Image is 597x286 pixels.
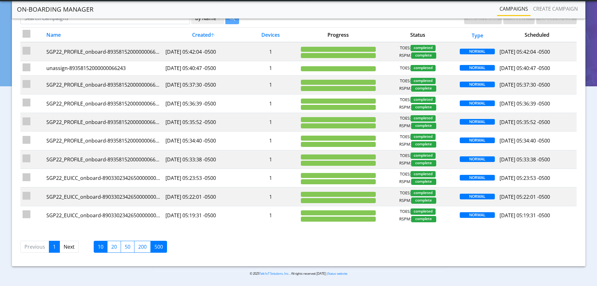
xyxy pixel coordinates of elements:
td: [DATE] 05:19:31 -0500 [163,206,243,224]
th: Status [378,28,458,42]
td: 1 [243,187,299,206]
a: On-Boarding Manager [17,3,93,16]
span: NORMAL [460,49,495,54]
span: NORMAL [460,212,495,218]
td: [DATE] 05:42:04 -0500 [163,42,243,61]
th: Scheduled [497,28,577,42]
span: TOES: [400,208,411,215]
td: [DATE] 05:37:30 -0500 [163,76,243,94]
td: 1 [243,42,299,61]
span: completed [411,115,436,121]
span: complete [411,123,436,129]
span: RSPM: [399,141,411,148]
label: 50 [121,241,134,253]
span: RSPM: [399,197,411,204]
span: NORMAL [460,194,495,199]
span: [DATE] 05:35:52 -0500 [500,119,550,126]
th: Devices [243,28,299,42]
span: completed [411,65,436,71]
label: 20 [107,241,121,253]
span: [DATE] 05:42:04 -0500 [500,48,550,55]
span: complete [411,179,436,185]
span: complete [411,197,436,204]
span: [DATE] 05:33:38 -0500 [500,156,550,163]
div: SGP22_PROFILE_onboard-89358152000000066383-2309 [46,156,161,163]
span: completed [411,153,436,159]
span: complete [411,141,436,148]
td: 1 [243,132,299,150]
label: 200 [134,241,151,253]
span: completed [411,45,436,51]
td: 1 [243,61,299,75]
span: RSPM: [399,160,411,166]
div: SGP22_PROFILE_onboard-89358152000000066243-2309 [46,48,161,56]
a: Next [60,241,79,253]
a: Telit IoT Solutions, Inc. [259,272,290,276]
th: Type [458,28,497,42]
span: completed [411,190,436,196]
div: SGP22_PROFILE_onboard-89358152000000066706-2309 [46,118,161,126]
span: RSPM: [399,216,411,222]
span: complete [411,85,436,92]
span: complete [411,160,436,166]
span: RSPM: [399,85,411,92]
span: [DATE] 05:37:30 -0500 [500,81,550,88]
a: Campaigns [497,3,531,15]
span: RSPM: [399,104,411,111]
div: SGP22_EUICC_onboard-89033023426500000000060317712733-2309 [46,174,161,182]
td: [DATE] 05:33:38 -0500 [163,150,243,169]
td: [DATE] 05:36:39 -0500 [163,94,243,113]
td: 1 [243,150,299,169]
th: Created [163,28,243,42]
div: SGP22_PROFILE_onboard-89358152000000066714-2309 [46,100,161,107]
td: 1 [243,113,299,131]
td: 1 [243,169,299,187]
a: Create campaign [531,3,580,15]
span: [DATE] 05:19:31 -0500 [500,212,550,219]
label: 10 [94,241,107,253]
td: 1 [243,206,299,224]
th: Progress [298,28,378,42]
span: completed [411,78,436,84]
span: TOES: [400,171,411,177]
span: NORMAL [460,175,495,181]
td: 1 [243,94,299,113]
a: Status website [328,272,347,276]
span: complete [411,216,436,222]
span: completed [411,171,436,177]
span: TOES: [400,190,411,196]
span: [DATE] 05:22:01 -0500 [500,193,550,200]
span: complete [411,52,436,59]
span: RSPM: [399,52,411,59]
span: completed [411,134,436,140]
span: TOES: [400,97,411,103]
a: 1 [49,241,60,253]
span: [DATE] 05:23:53 -0500 [500,175,550,181]
span: RSPM: [399,179,411,185]
td: 1 [243,76,299,94]
th: Name [44,28,163,42]
span: completed [411,97,436,103]
td: [DATE] 05:23:53 -0500 [163,169,243,187]
span: [DATE] 05:40:47 -0500 [500,65,550,72]
span: NORMAL [460,100,495,106]
span: TOES: [400,115,411,121]
span: TOES: [400,78,411,84]
div: SGP22_EUICC_onboard-89033023426500000000060317713994-2309 [46,193,161,201]
span: NORMAL [460,138,495,143]
span: [DATE] 05:34:40 -0500 [500,137,550,144]
td: [DATE] 05:40:47 -0500 [163,61,243,75]
span: TOES: [400,153,411,159]
span: NORMAL [460,156,495,162]
span: RSPM: [399,123,411,129]
p: © 2025 . All rights reserved.[DATE] | [154,271,443,276]
div: SGP22_PROFILE_onboard-89358152000000066730-2309 [46,81,161,89]
span: complete [411,104,436,111]
span: TOES: [400,65,411,71]
td: [DATE] 05:35:52 -0500 [163,113,243,131]
label: 500 [150,241,167,253]
span: TOES: [400,45,411,51]
div: SGP22_PROFILE_onboard-89358152000000066235-2309 [46,137,161,144]
span: completed [411,208,436,215]
span: NORMAL [460,119,495,125]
